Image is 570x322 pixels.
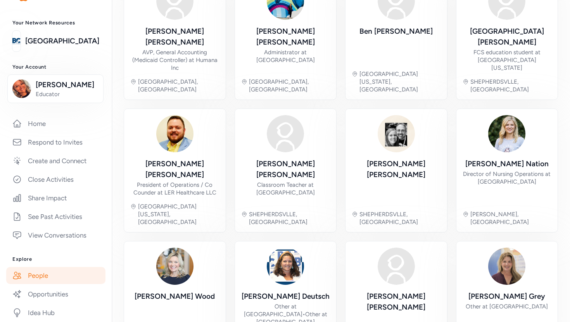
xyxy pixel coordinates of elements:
a: People [6,267,105,284]
div: Other at [GEOGRAPHIC_DATA] [466,303,548,310]
button: [PERSON_NAME]Educator [7,74,104,103]
a: View Conversations [6,227,105,244]
div: [PERSON_NAME] Grey [468,291,545,302]
div: [PERSON_NAME] Deutsch [242,291,330,302]
div: [GEOGRAPHIC_DATA], [GEOGRAPHIC_DATA] [249,78,330,93]
span: Educator [36,90,98,98]
div: Classroom Teacher at [GEOGRAPHIC_DATA] [241,181,330,196]
div: SHEPHERDSVLLE, [GEOGRAPHIC_DATA] [470,78,552,93]
div: [PERSON_NAME] [PERSON_NAME] [241,158,330,180]
img: Avatar [156,248,193,285]
div: FCS education student at [GEOGRAPHIC_DATA][US_STATE] [463,48,552,72]
div: President of Operations / Co Counder at LER Healthcare LLC [130,181,219,196]
div: SHEPHERDSVLLE, [GEOGRAPHIC_DATA] [249,210,330,226]
h3: Explore [12,256,99,262]
a: Home [6,115,105,132]
a: Close Activities [6,171,105,188]
img: Avatar [156,115,193,152]
div: [GEOGRAPHIC_DATA] [PERSON_NAME] [463,26,552,48]
h3: Your Network Resources [12,20,99,26]
div: [PERSON_NAME] Wood [135,291,215,302]
a: Opportunities [6,286,105,303]
div: [PERSON_NAME] [PERSON_NAME] [130,158,219,180]
img: Avatar [488,115,525,152]
div: Director of Nursing Operations at [GEOGRAPHIC_DATA] [463,170,552,186]
a: Respond to Invites [6,134,105,151]
img: Avatar [378,248,415,285]
div: [GEOGRAPHIC_DATA][US_STATE], [GEOGRAPHIC_DATA] [138,203,219,226]
div: [PERSON_NAME] [PERSON_NAME] [352,158,441,180]
div: Administrator at [GEOGRAPHIC_DATA] [241,48,330,64]
a: [GEOGRAPHIC_DATA] [25,36,99,46]
div: [PERSON_NAME] [PERSON_NAME] [352,291,441,313]
h3: Your Account [12,64,99,70]
img: Avatar [488,248,525,285]
div: [PERSON_NAME] [PERSON_NAME] [130,26,219,48]
a: Idea Hub [6,304,105,321]
div: [PERSON_NAME] [PERSON_NAME] [241,26,330,48]
a: Share Impact [6,189,105,207]
a: Create and Connect [6,152,105,169]
img: Avatar [267,248,304,285]
div: SHEPHERDSVLLE, [GEOGRAPHIC_DATA] [359,210,441,226]
img: logo [12,33,21,50]
div: Ben [PERSON_NAME] [359,26,433,37]
a: See Past Activities [6,208,105,225]
span: • [302,311,305,318]
div: [GEOGRAPHIC_DATA][US_STATE], [GEOGRAPHIC_DATA] [359,70,441,93]
div: [PERSON_NAME] Nation [465,158,549,169]
img: Avatar [378,115,415,152]
div: [PERSON_NAME], [GEOGRAPHIC_DATA] [470,210,552,226]
img: Avatar [267,115,304,152]
div: [GEOGRAPHIC_DATA], [GEOGRAPHIC_DATA] [138,78,219,93]
div: AVP, General Accounting (Medicaid Controller) at Humana Inc [130,48,219,72]
span: [PERSON_NAME] [36,79,98,90]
